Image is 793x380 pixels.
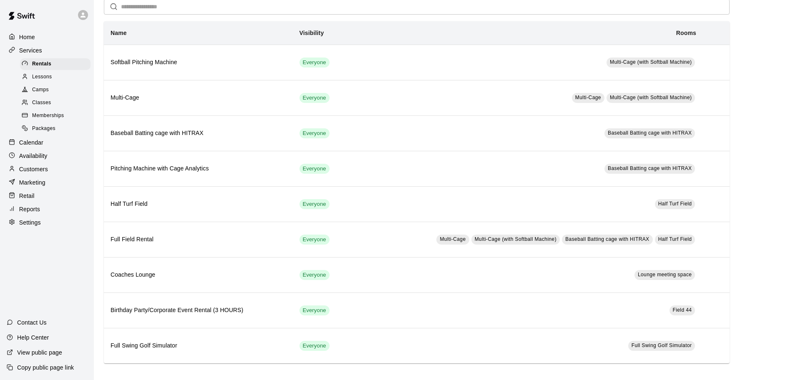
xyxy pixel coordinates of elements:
[565,236,649,242] span: Baseball Batting cage with HITRAX
[111,200,286,209] h6: Half Turf Field
[20,122,94,135] a: Packages
[610,95,692,100] span: Multi-Cage (with Softball Machine)
[300,271,330,279] span: Everyone
[19,152,48,160] p: Availability
[608,130,692,136] span: Baseball Batting cage with HITRAX
[17,348,62,357] p: View public page
[17,363,74,372] p: Copy public page link
[111,164,286,173] h6: Pitching Machine with Cage Analytics
[300,200,330,208] span: Everyone
[440,236,466,242] span: Multi-Cage
[17,318,47,327] p: Contact Us
[20,110,91,122] div: Memberships
[7,216,87,229] a: Settings
[7,163,87,175] a: Customers
[475,236,556,242] span: Multi-Cage (with Softball Machine)
[300,270,330,280] div: This service is visible to all of your customers
[300,94,330,102] span: Everyone
[300,128,330,138] div: This service is visible to all of your customers
[20,84,94,97] a: Camps
[32,112,64,120] span: Memberships
[32,86,49,94] span: Camps
[300,305,330,315] div: This service is visible to all of your customers
[32,73,52,81] span: Lessons
[632,342,692,348] span: Full Swing Golf Simulator
[638,272,692,277] span: Lounge meeting space
[300,93,330,103] div: This service is visible to all of your customers
[32,99,51,107] span: Classes
[673,307,692,313] span: Field 44
[300,165,330,173] span: Everyone
[20,57,94,70] a: Rentals
[300,164,330,174] div: This service is visible to all of your customers
[300,199,330,209] div: This service is visible to all of your customers
[20,84,91,96] div: Camps
[300,341,330,351] div: This service is visible to all of your customers
[19,192,35,200] p: Retail
[676,30,696,36] b: Rooms
[7,136,87,149] a: Calendar
[111,58,286,67] h6: Softball Pitching Machine
[111,341,286,350] h6: Full Swing Golf Simulator
[20,71,91,83] div: Lessons
[7,203,87,215] a: Reports
[19,205,40,213] p: Reports
[7,31,87,43] a: Home
[608,165,692,171] span: Baseball Batting cage with HITRAX
[300,307,330,315] span: Everyone
[300,57,330,67] div: This service is visible to all of your customers
[111,129,286,138] h6: Baseball Batting cage with HITRAX
[19,33,35,41] p: Home
[300,30,324,36] b: Visibility
[610,59,692,65] span: Multi-Cage (with Softball Machine)
[300,342,330,350] span: Everyone
[19,46,42,55] p: Services
[19,178,45,187] p: Marketing
[19,138,43,147] p: Calendar
[20,97,94,110] a: Classes
[111,270,286,280] h6: Coaches Lounge
[20,110,94,122] a: Memberships
[19,218,41,227] p: Settings
[658,236,692,242] span: Half Turf Field
[7,190,87,202] a: Retail
[19,165,48,173] p: Customers
[17,333,49,342] p: Help Center
[300,235,330,245] div: This service is visible to all of your customers
[20,58,91,70] div: Rentals
[300,59,330,67] span: Everyone
[111,30,127,36] b: Name
[300,130,330,137] span: Everyone
[20,70,94,83] a: Lessons
[658,201,692,207] span: Half Turf Field
[7,150,87,162] a: Availability
[20,123,91,135] div: Packages
[111,235,286,244] h6: Full Field Rental
[32,60,51,68] span: Rentals
[575,95,601,100] span: Multi-Cage
[32,125,55,133] span: Packages
[104,21,730,363] table: simple table
[7,176,87,189] a: Marketing
[111,306,286,315] h6: Birthday Party/Corporate Event Rental (3 HOURS)
[20,97,91,109] div: Classes
[7,44,87,57] a: Services
[111,93,286,102] h6: Multi-Cage
[300,236,330,244] span: Everyone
